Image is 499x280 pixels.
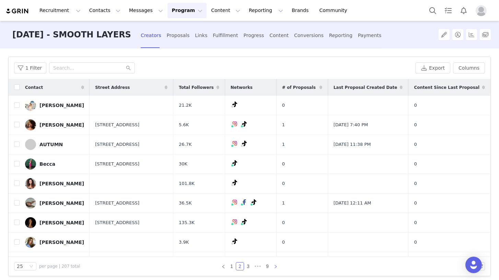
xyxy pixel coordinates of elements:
div: [PERSON_NAME] [39,103,84,108]
span: 101.8K [179,180,195,187]
button: 1 Filter [14,62,46,73]
span: per page | 207 total [39,263,80,269]
div: Conversions [294,26,324,45]
span: 5.6K [179,121,189,128]
span: Networks [231,84,253,91]
button: Messages [125,3,167,18]
span: 0 [414,200,417,207]
a: [PERSON_NAME] [25,198,84,209]
img: instagram.svg [232,121,237,127]
a: [PERSON_NAME] [25,119,84,130]
li: Previous Page [219,262,228,270]
li: 3 [244,262,252,270]
button: Notifications [456,3,471,18]
a: Becca [25,159,84,170]
h3: [DATE] - SMOOTH LAYERS CAPRI CATSUIT [12,21,132,49]
li: 1 [228,262,236,270]
div: Creators [141,26,161,45]
div: Payments [358,26,382,45]
div: 25 [17,262,23,270]
span: 30K [179,161,187,167]
span: 36.5K [179,200,192,207]
span: 0 [414,239,417,246]
a: [PERSON_NAME] [25,178,84,189]
button: Recruitment [35,3,85,18]
span: 135.3K [179,219,195,226]
span: 0 [414,180,417,187]
span: 1 [282,200,285,207]
span: 1 [282,121,285,128]
span: ••• [252,262,263,270]
span: 0 [414,141,417,148]
div: [PERSON_NAME] [39,181,84,186]
span: [STREET_ADDRESS] [95,161,139,167]
div: Content [269,26,289,45]
span: Content Since Last Proposal [414,84,479,91]
div: [PERSON_NAME] [39,240,84,245]
span: Street Address [95,84,130,91]
i: icon: right [274,265,278,269]
li: 2 [236,262,244,270]
i: icon: down [29,264,33,269]
span: [DATE] 11:38 PM [334,141,371,148]
button: Profile [472,5,494,16]
span: [STREET_ADDRESS] [95,141,139,148]
span: 0 [414,121,417,128]
span: [DATE] 12:11 AM [334,200,371,207]
a: 3 [244,262,252,270]
span: 26.7K [179,141,192,148]
span: 0 [414,161,417,167]
button: Reporting [245,3,287,18]
i: icon: left [221,265,225,269]
div: [PERSON_NAME] [39,220,84,225]
button: Contacts [85,3,125,18]
a: Brands [288,3,315,18]
img: grin logo [5,8,30,14]
span: 0 [282,180,285,187]
span: 0 [282,219,285,226]
button: Columns [453,62,485,73]
img: 9848e7ff-f586-4b64-8e81-57b0a723d088.jpg [25,198,36,209]
div: [PERSON_NAME] [39,122,84,128]
span: Total Followers [179,84,214,91]
i: icon: search [126,66,131,70]
img: fd7c2955-71eb-4920-b139-03b826e203f3.jpg [25,178,36,189]
span: # of Proposals [282,84,316,91]
span: [STREET_ADDRESS] [95,219,139,226]
div: Proposals [167,26,190,45]
div: Links [195,26,207,45]
a: AUTUMN [25,139,84,150]
img: 792c2dc6-8e6d-4b72-80e5-46f24818aa8b.jpg [25,119,36,130]
span: [STREET_ADDRESS] [95,200,139,207]
img: placeholder-profile.jpg [476,5,487,16]
div: Open Intercom Messenger [465,257,482,273]
div: Becca [39,161,55,167]
img: instagram.svg [232,141,237,146]
span: Last Proposal Created Date [334,84,397,91]
span: 0 [282,239,285,246]
img: 72bebd81-4f3e-4955-a436-a19ae830919e.jpg [25,159,36,170]
img: 753b9e91-111f-417c-bddb-7dd753573026.jpg [25,217,36,228]
li: 9 [263,262,271,270]
span: 0 [282,161,285,167]
a: [PERSON_NAME] [25,100,84,111]
button: Export [415,62,450,73]
span: 21.2K [179,102,192,109]
div: Progress [243,26,264,45]
span: 0 [414,219,417,226]
img: instagram.svg [232,219,237,224]
a: Tasks [441,3,456,18]
li: Next 3 Pages [252,262,263,270]
div: [PERSON_NAME] [39,200,84,206]
a: 9 [264,262,271,270]
div: Reporting [329,26,352,45]
div: AUTUMN [39,142,63,147]
span: 0 [282,102,285,109]
img: 884046e2-ad57-4680-a3d0-53784a388f0c.jpg [25,100,36,111]
li: Next Page [271,262,280,270]
a: 1 [228,262,235,270]
button: Search [425,3,440,18]
img: instagram.svg [232,199,237,205]
a: 2 [236,262,244,270]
